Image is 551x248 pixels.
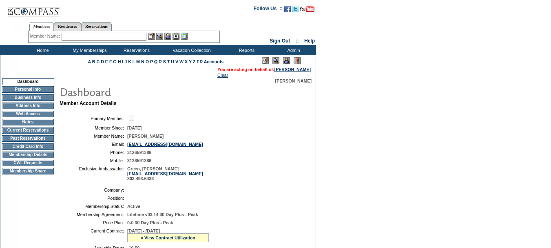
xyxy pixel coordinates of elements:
a: Z [193,59,196,64]
a: P [150,59,153,64]
td: Primary Member: [63,114,124,122]
td: Address Info [2,103,54,109]
a: Follow us on Twitter [292,8,299,13]
a: L [133,59,135,64]
a: Clear [217,73,228,78]
a: M [136,59,140,64]
a: » View Contract Utilization [141,235,195,240]
span: 3126591386 [127,158,151,163]
a: J [124,59,127,64]
a: Help [304,38,315,44]
td: Personal Info [2,86,54,93]
td: Admin [269,45,316,55]
td: Member Since: [63,125,124,130]
span: Active [127,204,140,209]
a: Subscribe to our YouTube Channel [300,8,314,13]
div: Member Name: [30,33,62,40]
span: Green, [PERSON_NAME] 303.493.6433 [127,166,203,181]
img: Subscribe to our YouTube Channel [300,6,314,12]
td: Vacation Collection [159,45,222,55]
td: Dashboard [2,78,54,85]
a: ER Accounts [197,59,223,64]
td: Mobile: [63,158,124,163]
span: 3126591386 [127,150,151,155]
td: Email: [63,142,124,147]
img: pgTtlDashboard.gif [59,83,222,100]
td: Reports [222,45,269,55]
b: Member Account Details [60,101,117,106]
td: Membership Share [2,168,54,174]
a: Residences [54,22,81,31]
td: Current Contract: [63,228,124,242]
a: Reservations [81,22,112,31]
a: Q [154,59,157,64]
img: Edit Mode [262,57,269,64]
a: T [167,59,170,64]
a: U [171,59,174,64]
td: Web Access [2,111,54,117]
a: V [175,59,178,64]
a: [EMAIL_ADDRESS][DOMAIN_NAME] [127,171,203,176]
a: Sign Out [270,38,290,44]
td: Follow Us :: [254,5,283,15]
span: 0-0 30 Day Plus - Peak [127,220,173,225]
td: My Memberships [65,45,112,55]
a: I [122,59,123,64]
td: Business Info [2,94,54,101]
img: Become our fan on Facebook [284,6,291,12]
img: Impersonate [164,33,171,40]
img: View [156,33,163,40]
td: Membership Details [2,152,54,158]
a: R [159,59,162,64]
a: [EMAIL_ADDRESS][DOMAIN_NAME] [127,142,203,147]
img: Impersonate [283,57,290,64]
span: [PERSON_NAME] [275,78,312,83]
td: CWL Requests [2,160,54,166]
a: Members [29,22,54,31]
a: A [88,59,91,64]
td: Reservations [112,45,159,55]
img: b_calculator.gif [181,33,188,40]
a: Become our fan on Facebook [284,8,291,13]
td: Home [18,45,65,55]
span: [DATE] [127,125,142,130]
td: Exclusive Ambassador: [63,166,124,181]
a: N [141,59,144,64]
td: Current Reservations [2,127,54,134]
a: H [118,59,121,64]
a: S [163,59,166,64]
a: O [146,59,149,64]
img: b_edit.gif [148,33,155,40]
td: Company: [63,188,124,192]
td: Notes [2,119,54,125]
a: F [109,59,112,64]
span: Lifetime v03.14 30 Day Plus - Peak [127,212,198,217]
span: You are acting on behalf of: [217,67,311,72]
td: Membership Status: [63,204,124,209]
a: C [96,59,100,64]
a: [PERSON_NAME] [274,67,311,72]
a: D [101,59,104,64]
td: Past Reservations [2,135,54,142]
a: X [185,59,188,64]
td: Price Plan: [63,220,124,225]
a: Y [189,59,192,64]
img: Log Concern/Member Elevation [294,57,301,64]
img: View Mode [272,57,279,64]
span: :: [296,38,299,44]
span: [DATE] - [DATE] [127,228,160,233]
a: G [113,59,116,64]
td: Position: [63,196,124,201]
td: Credit Card Info [2,143,54,150]
span: [PERSON_NAME] [127,134,164,139]
a: W [179,59,184,64]
a: E [105,59,108,64]
td: Membership Agreement: [63,212,124,217]
td: Phone: [63,150,124,155]
img: Follow us on Twitter [292,6,299,12]
a: B [92,59,95,64]
img: Reservations [173,33,179,40]
td: Member Name: [63,134,124,139]
a: K [128,59,131,64]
